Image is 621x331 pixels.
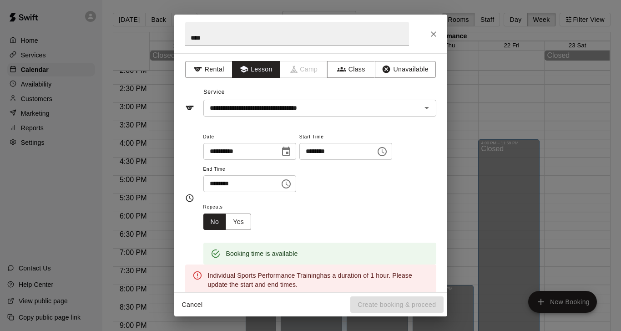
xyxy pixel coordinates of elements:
button: Yes [226,214,251,230]
span: Repeats [203,201,259,214]
button: Choose time, selected time is 6:30 PM [373,143,391,161]
button: Class [327,61,375,78]
span: Start Time [299,131,392,143]
span: Camps can only be created in the Services page [280,61,328,78]
svg: Service [185,103,194,112]
button: Rental [185,61,233,78]
div: outlined button group [203,214,252,230]
button: Cancel [178,296,207,313]
div: Booking time is available [226,245,298,262]
button: Choose date, selected date is Aug 19, 2025 [277,143,295,161]
span: Date [203,131,296,143]
button: Close [425,26,442,42]
button: Unavailable [375,61,436,78]
div: Individual Sports Performance Training has a duration of 1 hour . Please update the start and end... [208,267,429,293]
button: Lesson [232,61,280,78]
button: No [203,214,227,230]
span: Service [203,89,225,95]
button: Open [420,102,433,114]
svg: Timing [185,194,194,203]
button: Choose time, selected time is 7:00 PM [277,175,295,193]
span: End Time [203,163,296,176]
